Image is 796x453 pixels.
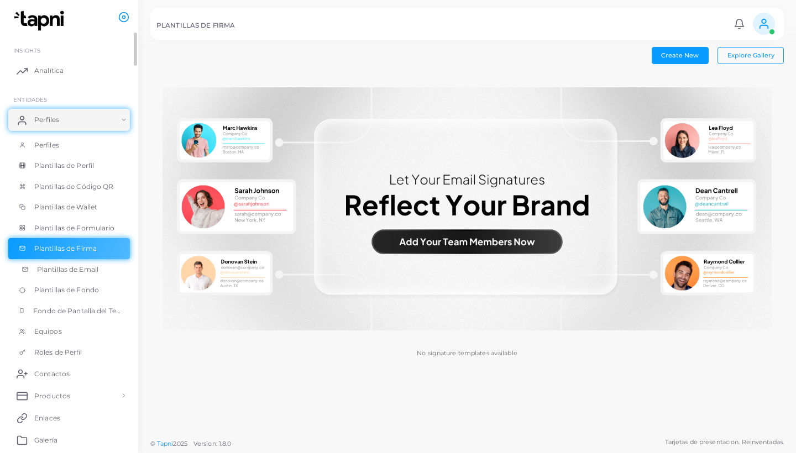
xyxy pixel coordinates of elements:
[8,321,130,342] a: Equipos
[34,244,97,254] span: Plantillas de Firma
[34,326,62,336] span: Equipos
[8,135,130,156] a: Perfiles
[34,285,99,295] span: Plantillas de Fondo
[33,306,122,316] span: Fondo de Pantalla del Teléfono
[34,369,70,379] span: Contactos
[661,51,699,59] span: Create New
[34,140,59,150] span: Perfiles
[34,161,94,171] span: Plantillas de Perfil
[173,439,187,449] span: 2025
[34,202,97,212] span: Plantillas de Wallet
[163,87,772,331] img: No signature templates
[652,47,709,64] button: Create New
[13,96,47,103] span: ENTIDADES
[37,265,98,275] span: Plantillas de Email
[193,440,232,447] span: Version: 1.8.0
[34,115,59,125] span: Perfiles
[727,51,774,59] span: Explore Gallery
[13,47,40,54] span: INSIGHTS
[34,391,70,401] span: Productos
[8,429,130,451] a: Galería
[8,301,130,322] a: Fondo de Pantalla del Teléfono
[8,384,130,407] a: Productos
[8,155,130,176] a: Plantillas de Perfil
[8,259,130,280] a: Plantillas de Email
[34,223,115,233] span: Plantillas de Formulario
[8,60,130,82] a: Analítica
[718,47,784,64] button: Explore Gallery
[34,435,57,445] span: Galería
[417,349,517,358] p: No signature templates available
[156,22,235,29] h5: PLANTILLAS DE FIRMA
[8,197,130,218] a: Plantillas de Wallet
[8,407,130,429] a: Enlaces
[8,342,130,363] a: Roles de Perfil
[8,109,130,131] a: Perfiles
[34,347,82,357] span: Roles de Perfil
[34,66,64,76] span: Analítica
[665,438,784,447] span: Tarjetas de presentación. Reinventadas.
[8,238,130,259] a: Plantillas de Firma
[8,280,130,301] a: Plantillas de Fondo
[10,10,71,31] img: logo
[150,439,231,449] span: ©
[8,362,130,384] a: Contactos
[8,218,130,239] a: Plantillas de Formulario
[34,413,60,423] span: Enlaces
[157,440,174,447] a: Tapni
[34,182,114,192] span: Plantillas de Código QR
[8,176,130,197] a: Plantillas de Código QR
